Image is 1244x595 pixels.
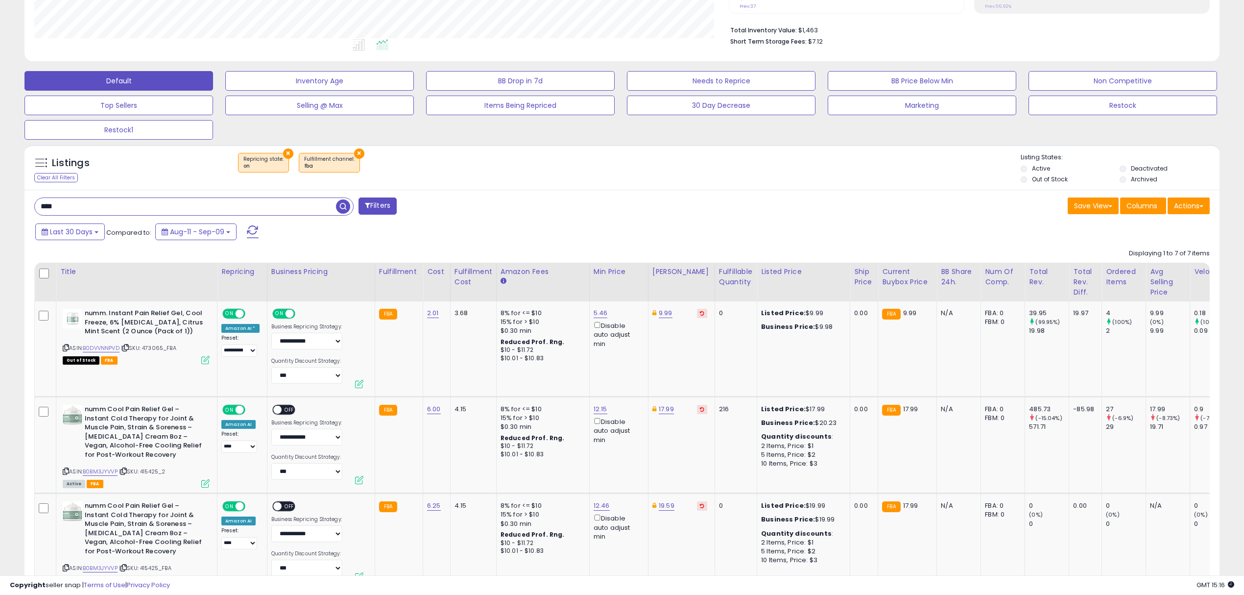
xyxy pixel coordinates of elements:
[1035,318,1060,326] small: (99.95%)
[10,581,170,590] div: seller snap | |
[941,267,977,287] div: BB Share 24h.
[594,404,607,414] a: 12.15
[1196,580,1234,590] span: 2025-10-10 15:16 GMT
[1194,309,1234,318] div: 0.18
[903,404,918,414] span: 17.99
[85,405,204,462] b: numm Cool Pain Relief Gel – Instant Cold Therapy for Joint & Muscle Pain, Strain & Soreness – [ME...
[740,3,756,9] small: Prev: 37
[808,37,823,46] span: $7.12
[828,71,1016,91] button: BB Price Below Min
[761,515,815,524] b: Business Price:
[1032,175,1068,183] label: Out of Stock
[719,267,753,287] div: Fulfillable Quantity
[119,564,171,572] span: | SKU: 415425_FBA
[761,547,842,556] div: 5 Items, Price: $2
[283,149,293,159] button: ×
[761,556,842,565] div: 10 Items, Price: $3
[594,501,610,511] a: 12.46
[24,96,213,115] button: Top Sellers
[1194,501,1234,510] div: 0
[1073,501,1094,510] div: 0.00
[1129,249,1210,258] div: Displaying 1 to 7 of 7 items
[761,432,832,441] b: Quantity discounts
[427,267,446,277] div: Cost
[501,277,506,286] small: Amazon Fees.
[985,3,1011,9] small: Prev: 116.92%
[501,442,582,450] div: $10 - $11.72
[761,404,806,414] b: Listed Price:
[985,405,1017,414] div: FBA: 0
[1168,198,1210,214] button: Actions
[1029,326,1069,335] div: 19.98
[63,356,99,365] span: All listings that are currently out of stock and unavailable for purchase on Amazon
[83,564,118,572] a: B0BM3JYVVP
[854,405,870,414] div: 0.00
[1131,175,1157,183] label: Archived
[271,516,342,523] label: Business Repricing Strategy:
[223,310,236,318] span: ON
[761,418,815,427] b: Business Price:
[1150,405,1190,414] div: 17.99
[273,310,286,318] span: ON
[455,309,489,318] div: 3.68
[882,501,900,512] small: FBA
[941,405,973,414] div: N/A
[761,538,842,547] div: 2 Items, Price: $1
[761,267,846,277] div: Listed Price
[1106,422,1146,431] div: 29
[282,406,297,414] span: OFF
[1150,309,1190,318] div: 9.99
[1106,309,1146,318] div: 4
[594,416,641,445] div: Disable auto adjust min
[24,71,213,91] button: Default
[761,529,832,538] b: Quantity discounts
[594,320,641,348] div: Disable auto adjust min
[244,502,260,511] span: OFF
[63,309,82,328] img: 418vE7FeW3L._SL40_.jpg
[719,405,749,414] div: 216
[155,223,237,240] button: Aug-11 - Sep-09
[271,550,342,557] label: Quantity Discount Strategy:
[1194,326,1234,335] div: 0.09
[501,530,565,539] b: Reduced Prof. Rng.
[223,502,236,511] span: ON
[941,501,973,510] div: N/A
[501,434,565,442] b: Reduced Prof. Rng.
[730,37,807,46] b: Short Term Storage Fees:
[1029,520,1069,528] div: 0
[854,501,870,510] div: 0.00
[359,198,397,215] button: Filters
[1131,164,1168,173] label: Deactivated
[1106,501,1146,510] div: 0
[1106,511,1120,519] small: (0%)
[221,267,263,277] div: Repricing
[379,501,397,512] small: FBA
[501,414,582,422] div: 15% for > $10
[1194,405,1234,414] div: 0.9
[85,309,204,339] b: numm. Instant Pain Relief Gel, Cool Freeze, 6% [MEDICAL_DATA], Citrus Mint Scent (2 Ounce (Pack o...
[941,309,973,318] div: N/A
[87,480,103,488] span: FBA
[426,96,615,115] button: Items Being Repriced
[1200,318,1220,326] small: (100%)
[50,227,93,237] span: Last 30 Days
[1126,201,1157,211] span: Columns
[221,335,260,357] div: Preset:
[1106,405,1146,414] div: 27
[501,309,582,318] div: 8% for <= $10
[63,405,82,424] img: 31fcQ7NGeKL._SL40_.jpg
[1106,326,1146,335] div: 2
[985,510,1017,519] div: FBM: 0
[1032,164,1050,173] label: Active
[225,71,414,91] button: Inventory Age
[761,432,842,441] div: :
[379,267,419,277] div: Fulfillment
[854,309,870,318] div: 0.00
[1029,501,1069,510] div: 0
[354,149,364,159] button: ×
[761,515,842,524] div: $19.99
[1150,318,1164,326] small: (0%)
[985,309,1017,318] div: FBA: 0
[501,346,582,354] div: $10 - $11.72
[271,323,342,330] label: Business Repricing Strategy:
